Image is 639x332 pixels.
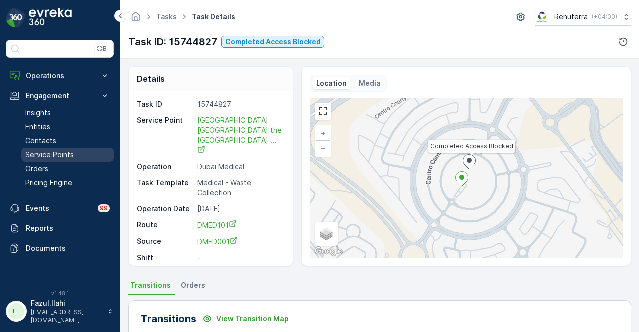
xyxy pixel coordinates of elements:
[21,176,114,190] a: Pricing Engine
[197,115,284,155] a: Dubai London the Villa Clinic ...
[535,11,550,22] img: Screenshot_2024-07-26_at_13.33.01.png
[321,129,325,137] span: +
[316,78,347,88] p: Location
[181,280,205,290] span: Orders
[29,8,72,28] img: logo_dark-DEwI_e13.png
[359,78,381,88] p: Media
[312,245,345,258] img: Google
[316,223,337,245] a: Layers
[6,218,114,238] a: Reports
[137,220,193,230] p: Route
[137,204,193,214] p: Operation Date
[316,141,330,156] a: Zoom Out
[225,37,320,47] p: Completed Access Blocked
[25,178,72,188] p: Pricing Engine
[21,162,114,176] a: Orders
[535,8,631,26] button: Renuterra(+04:00)
[196,311,295,327] button: View Transition Map
[25,150,74,160] p: Service Points
[8,303,24,319] div: FF
[21,120,114,134] a: Entities
[197,99,282,109] p: 15744827
[25,108,51,118] p: Insights
[197,204,282,214] p: [DATE]
[100,204,108,212] p: 99
[6,298,114,324] button: FFFazul.Ilahi[EMAIL_ADDRESS][DOMAIN_NAME]
[137,162,193,172] p: Operation
[197,162,282,172] p: Dubai Medical
[316,104,330,119] a: View Fullscreen
[26,243,110,253] p: Documents
[6,86,114,106] button: Engagement
[141,311,196,326] p: Transitions
[6,8,26,28] img: logo
[137,73,165,85] p: Details
[216,314,289,324] p: View Transition Map
[156,12,177,21] a: Tasks
[97,45,107,53] p: ⌘B
[128,34,217,49] p: Task ID: 15744827
[26,203,92,213] p: Events
[21,134,114,148] a: Contacts
[25,122,50,132] p: Entities
[197,253,282,263] p: -
[137,236,193,247] p: Source
[312,245,345,258] a: Open this area in Google Maps (opens a new window)
[25,164,48,174] p: Orders
[130,280,171,290] span: Transitions
[197,116,284,155] span: [GEOGRAPHIC_DATA] [GEOGRAPHIC_DATA] the [GEOGRAPHIC_DATA] ...
[197,221,237,229] span: DMED101
[197,237,238,246] span: DMED001
[6,198,114,218] a: Events99
[137,178,193,198] p: Task Template
[6,66,114,86] button: Operations
[137,253,193,263] p: Shift
[190,12,237,22] span: Task Details
[137,99,193,109] p: Task ID
[21,148,114,162] a: Service Points
[31,298,103,308] p: Fazul.Ilahi
[21,106,114,120] a: Insights
[592,13,617,21] p: ( +04:00 )
[31,308,103,324] p: [EMAIL_ADDRESS][DOMAIN_NAME]
[197,178,282,198] p: Medical - Waste Collection
[197,236,282,247] a: DMED001
[6,238,114,258] a: Documents
[25,136,56,146] p: Contacts
[26,223,110,233] p: Reports
[197,220,282,230] a: DMED101
[26,71,94,81] p: Operations
[221,36,324,48] button: Completed Access Blocked
[137,115,193,156] p: Service Point
[316,126,330,141] a: Zoom In
[554,12,588,22] p: Renuterra
[26,91,94,101] p: Engagement
[130,15,141,23] a: Homepage
[321,144,326,152] span: −
[6,290,114,296] span: v 1.48.1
